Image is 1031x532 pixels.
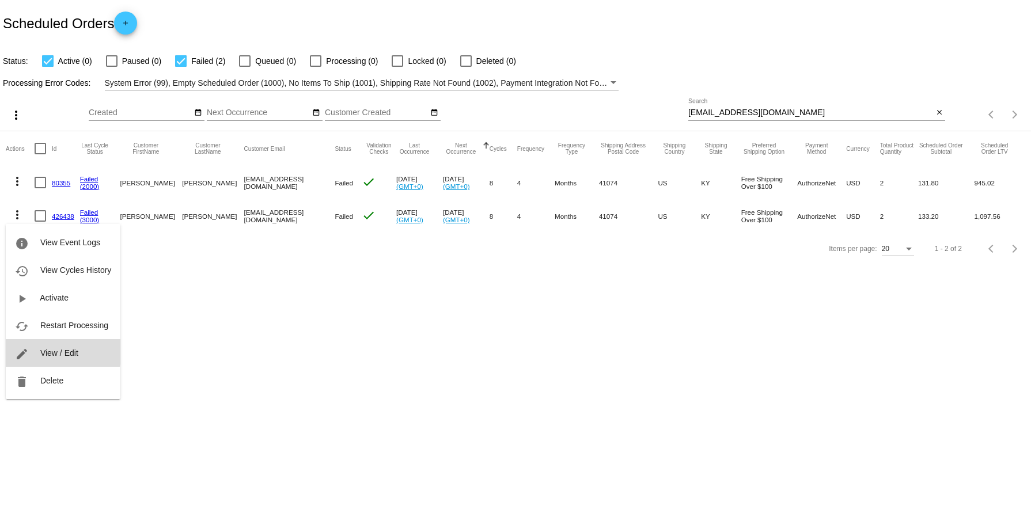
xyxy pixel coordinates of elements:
[15,347,29,361] mat-icon: edit
[40,321,108,330] span: Restart Processing
[15,264,29,278] mat-icon: history
[40,348,78,358] span: View / Edit
[15,237,29,250] mat-icon: info
[15,375,29,389] mat-icon: delete
[40,293,69,302] span: Activate
[40,376,63,385] span: Delete
[15,292,29,306] mat-icon: play_arrow
[15,320,29,333] mat-icon: cached
[40,265,111,275] span: View Cycles History
[40,238,100,247] span: View Event Logs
